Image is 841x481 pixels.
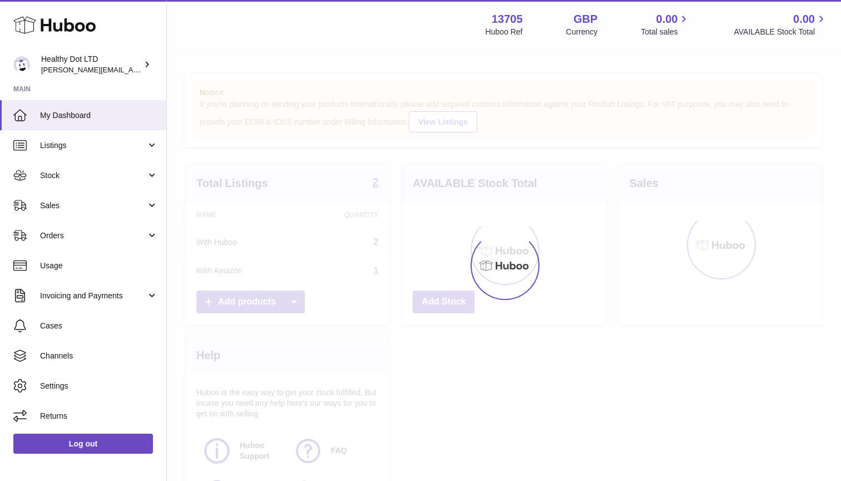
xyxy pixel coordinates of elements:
[40,230,146,241] span: Orders
[40,110,158,121] span: My Dashboard
[40,411,158,421] span: Returns
[492,12,523,27] strong: 13705
[40,381,158,391] span: Settings
[656,12,678,27] span: 0.00
[40,351,158,361] span: Channels
[641,12,690,37] a: 0.00 Total sales
[40,170,146,181] span: Stock
[40,140,146,151] span: Listings
[40,261,158,271] span: Usage
[641,27,690,37] span: Total sales
[734,27,828,37] span: AVAILABLE Stock Total
[486,27,523,37] div: Huboo Ref
[13,56,30,73] img: Dorothy@healthydot.com
[734,12,828,37] a: 0.00 AVAILABLE Stock Total
[793,12,815,27] span: 0.00
[13,434,153,454] a: Log out
[40,291,146,301] span: Invoicing and Payments
[573,12,597,27] strong: GBP
[41,54,141,75] div: Healthy Dot LTD
[41,65,223,74] span: [PERSON_NAME][EMAIL_ADDRESS][DOMAIN_NAME]
[40,321,158,331] span: Cases
[566,27,598,37] div: Currency
[40,200,146,211] span: Sales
